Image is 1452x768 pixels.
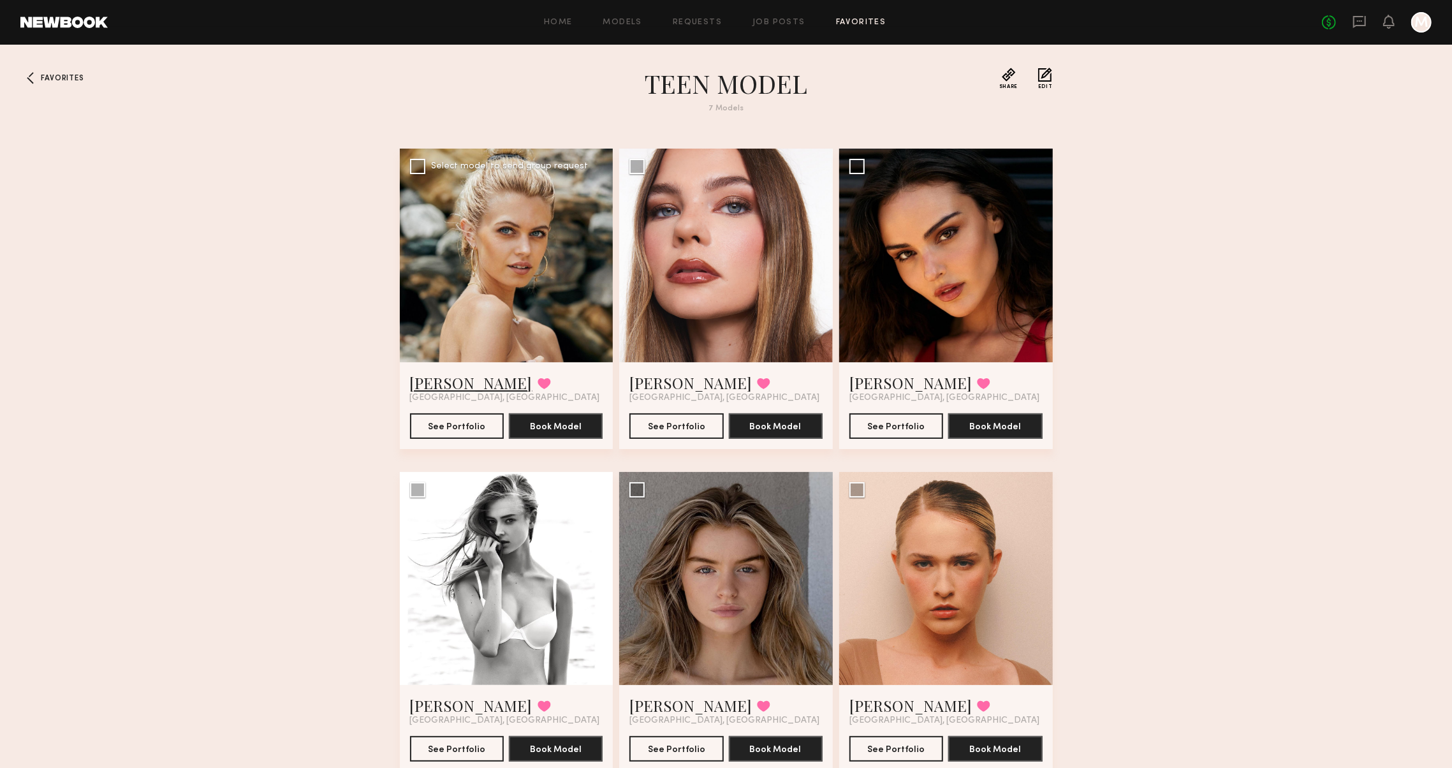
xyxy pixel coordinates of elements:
span: [GEOGRAPHIC_DATA], [GEOGRAPHIC_DATA] [849,716,1039,726]
button: See Portfolio [849,736,943,762]
a: Book Model [509,420,603,431]
a: [PERSON_NAME] [410,373,532,393]
button: Book Model [729,413,823,439]
a: Book Model [948,743,1042,754]
button: See Portfolio [410,736,504,762]
button: See Portfolio [629,736,723,762]
button: See Portfolio [849,413,943,439]
a: [PERSON_NAME] [849,695,972,716]
button: Book Model [509,736,603,762]
a: [PERSON_NAME] [410,695,532,716]
button: Edit [1038,68,1052,89]
a: [PERSON_NAME] [629,695,752,716]
a: M [1411,12,1432,33]
a: Book Model [509,743,603,754]
span: [GEOGRAPHIC_DATA], [GEOGRAPHIC_DATA] [629,393,819,403]
span: Favorites [41,75,84,82]
button: See Portfolio [410,413,504,439]
a: Models [603,18,642,27]
a: Favorites [836,18,886,27]
span: Share [999,84,1018,89]
button: Book Model [948,413,1042,439]
button: Share [999,68,1018,89]
div: 7 Models [497,105,956,113]
a: Favorites [20,68,41,88]
button: Book Model [948,736,1042,762]
a: Job Posts [752,18,805,27]
a: Book Model [729,420,823,431]
button: Book Model [509,413,603,439]
span: [GEOGRAPHIC_DATA], [GEOGRAPHIC_DATA] [849,393,1039,403]
a: [PERSON_NAME] [849,373,972,393]
h1: TEEN MODEL [497,68,956,100]
a: [PERSON_NAME] [629,373,752,393]
a: Requests [673,18,722,27]
span: [GEOGRAPHIC_DATA], [GEOGRAPHIC_DATA] [629,716,819,726]
span: [GEOGRAPHIC_DATA], [GEOGRAPHIC_DATA] [410,393,600,403]
div: Select model to send group request [432,162,589,171]
a: Home [544,18,573,27]
span: [GEOGRAPHIC_DATA], [GEOGRAPHIC_DATA] [410,716,600,726]
span: Edit [1038,84,1052,89]
button: Book Model [729,736,823,762]
a: Book Model [948,420,1042,431]
button: See Portfolio [629,413,723,439]
a: Book Model [729,743,823,754]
